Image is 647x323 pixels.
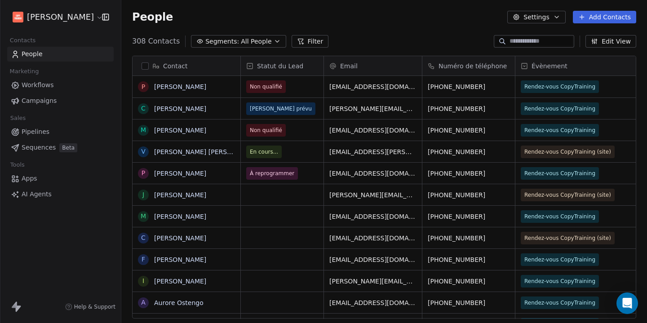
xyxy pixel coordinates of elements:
[154,148,261,155] a: [PERSON_NAME] [PERSON_NAME]
[163,62,187,71] span: Contact
[329,190,417,199] span: [PERSON_NAME][EMAIL_ADDRESS][DOMAIN_NAME]
[250,82,282,91] span: Non qualifié
[142,168,145,178] div: P
[428,212,510,221] span: [PHONE_NUMBER]
[524,190,611,199] span: Rendez-vous CopyTraining (site)
[585,35,636,48] button: Edit View
[241,56,323,75] div: Statut du Lead
[133,76,241,319] div: grid
[329,169,417,178] span: [EMAIL_ADDRESS][DOMAIN_NAME]
[292,35,329,48] button: Filter
[329,277,417,286] span: [PERSON_NAME][EMAIL_ADDRESS][DOMAIN_NAME]
[154,127,206,134] a: [PERSON_NAME]
[59,143,77,152] span: Beta
[65,303,115,310] a: Help & Support
[329,147,417,156] span: [EMAIL_ADDRESS][PERSON_NAME][DOMAIN_NAME]
[7,78,114,93] a: Workflows
[7,171,114,186] a: Apps
[524,169,595,178] span: Rendez-vous CopyTraining
[428,104,510,113] span: [PHONE_NUMBER]
[74,303,115,310] span: Help & Support
[329,126,417,135] span: [EMAIL_ADDRESS][DOMAIN_NAME]
[22,190,52,199] span: AI Agents
[532,62,567,71] span: Évènement
[142,276,144,286] div: I
[616,292,638,314] div: Open Intercom Messenger
[142,255,145,264] div: F
[22,143,56,152] span: Sequences
[13,12,23,22] img: Logo-Copy-Training.jpeg
[7,93,114,108] a: Campaigns
[524,82,595,91] span: Rendez-vous CopyTraining
[7,124,114,139] a: Pipelines
[428,190,510,199] span: [PHONE_NUMBER]
[524,255,595,264] span: Rendez-vous CopyTraining
[7,47,114,62] a: People
[507,11,565,23] button: Settings
[428,169,510,178] span: [PHONE_NUMBER]
[142,190,144,199] div: J
[154,256,206,263] a: [PERSON_NAME]
[154,83,206,90] a: [PERSON_NAME]
[524,147,611,156] span: Rendez-vous CopyTraining (site)
[132,36,180,47] span: 308 Contacts
[154,299,204,306] a: Aurore Ostengo
[329,82,417,91] span: [EMAIL_ADDRESS][DOMAIN_NAME]
[428,126,510,135] span: [PHONE_NUMBER]
[250,147,278,156] span: En cours...
[422,56,515,75] div: Numéro de téléphone
[141,104,146,113] div: C
[524,212,595,221] span: Rendez-vous CopyTraining
[154,235,206,242] a: [PERSON_NAME]
[6,158,28,172] span: Tools
[329,234,417,243] span: [EMAIL_ADDRESS][DOMAIN_NAME]
[132,10,173,24] span: People
[6,111,30,125] span: Sales
[11,9,96,25] button: [PERSON_NAME]
[428,298,510,307] span: [PHONE_NUMBER]
[141,233,146,243] div: C
[428,234,510,243] span: [PHONE_NUMBER]
[524,104,595,113] span: Rendez-vous CopyTraining
[22,96,57,106] span: Campaigns
[133,56,240,75] div: Contact
[439,62,507,71] span: Numéro de téléphone
[141,125,146,135] div: M
[329,255,417,264] span: [EMAIL_ADDRESS][DOMAIN_NAME]
[515,56,647,75] div: Évènement
[7,187,114,202] a: AI Agents
[524,277,595,286] span: Rendez-vous CopyTraining
[154,191,206,199] a: [PERSON_NAME]
[22,80,54,90] span: Workflows
[154,170,206,177] a: [PERSON_NAME]
[428,255,510,264] span: [PHONE_NUMBER]
[340,62,358,71] span: Email
[154,105,206,112] a: [PERSON_NAME]
[524,126,595,135] span: Rendez-vous CopyTraining
[524,234,611,243] span: Rendez-vous CopyTraining (site)
[205,37,239,46] span: Segments:
[250,126,282,135] span: Non qualifié
[250,169,294,178] span: À reprogrammer
[22,127,49,137] span: Pipelines
[250,104,312,113] span: [PERSON_NAME] prévu
[6,65,43,78] span: Marketing
[7,140,114,155] a: SequencesBeta
[154,213,206,220] a: [PERSON_NAME]
[329,298,417,307] span: [EMAIL_ADDRESS][DOMAIN_NAME]
[154,278,206,285] a: [PERSON_NAME]
[257,62,303,71] span: Statut du Lead
[324,56,422,75] div: Email
[22,174,37,183] span: Apps
[27,11,94,23] span: [PERSON_NAME]
[428,82,510,91] span: [PHONE_NUMBER]
[141,212,146,221] div: M
[428,277,510,286] span: [PHONE_NUMBER]
[241,37,271,46] span: All People
[573,11,636,23] button: Add Contacts
[524,298,595,307] span: Rendez-vous CopyTraining
[22,49,43,59] span: People
[6,34,40,47] span: Contacts
[142,82,145,92] div: P
[329,104,417,113] span: [PERSON_NAME][EMAIL_ADDRESS][DOMAIN_NAME]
